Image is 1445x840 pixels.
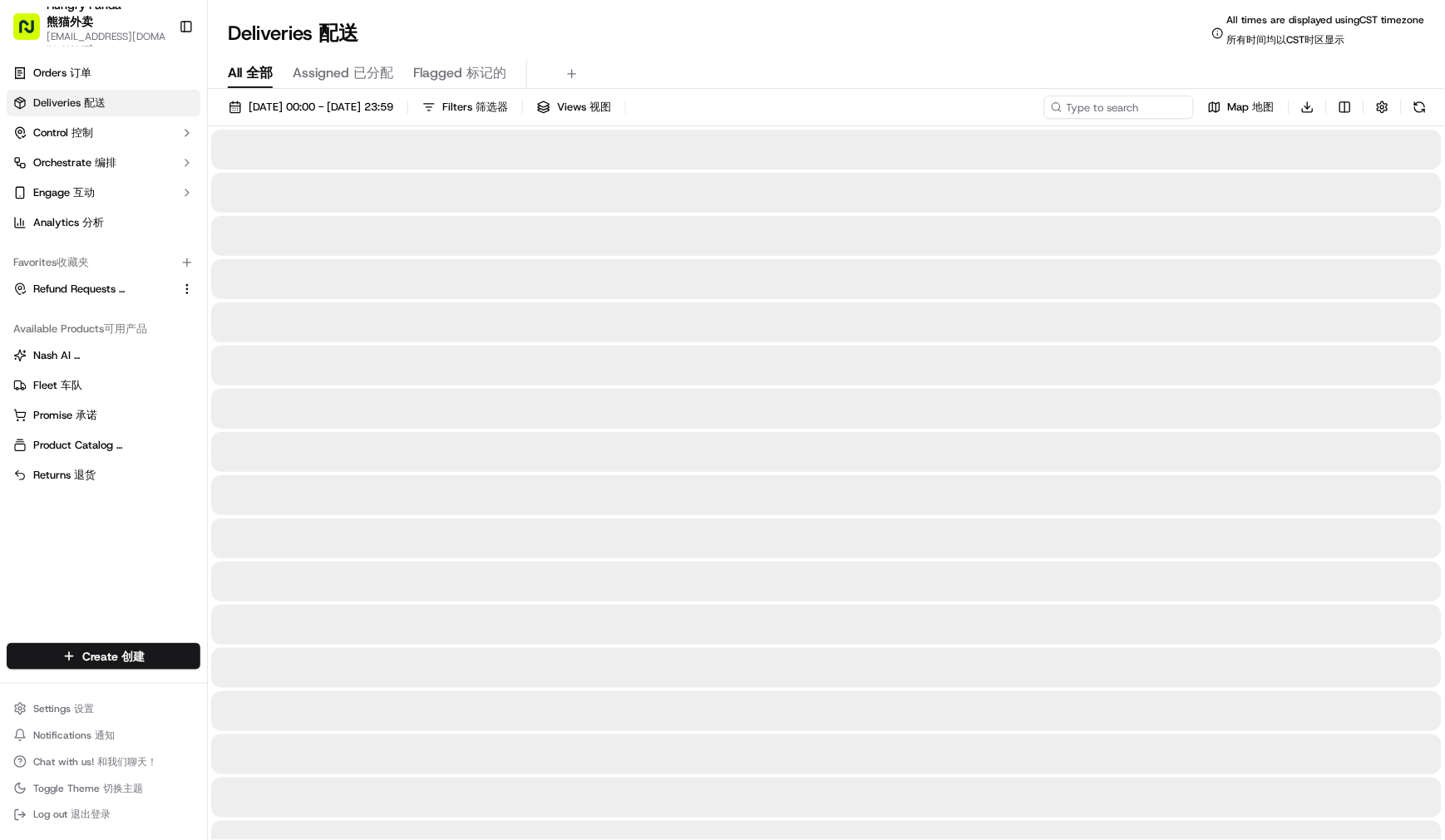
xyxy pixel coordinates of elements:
[476,100,508,114] span: 筛选器
[74,468,96,482] span: 退货
[13,348,194,363] a: Nash AI 纳什人工智能
[75,175,229,189] div: We're available if you need us!
[283,164,303,184] button: Start new chat
[353,64,393,81] span: 已分配
[95,155,116,169] span: 编排
[17,287,43,313] img: Asif Zaman Khan
[74,702,94,715] span: 设置
[7,643,200,670] button: Create 创建
[7,249,200,276] div: Favorites
[7,803,200,827] button: Log out 退出登录
[157,371,267,388] span: API Documentation
[138,302,144,316] span: •
[1227,33,1345,47] span: 所有时间均以CST时区显示
[1201,96,1282,119] button: Map 地图
[246,64,273,81] span: 全部
[165,412,201,425] span: Pylon
[258,213,303,233] button: See all
[228,20,358,47] h1: Deliveries
[104,322,147,336] span: 可用产品
[43,107,299,125] input: Got a question? Start typing here...
[82,215,104,229] span: 分析
[33,155,116,170] span: Orchestrate
[7,724,200,747] button: Notifications 通知
[141,373,154,386] div: 💻
[33,185,95,200] span: Engage
[74,348,139,362] span: 纳什人工智能
[7,777,200,800] button: Toggle Theme 切换主题
[7,179,200,206] button: Engage 互动
[415,96,515,119] button: Filters 筛选器
[121,649,145,664] span: 创建
[466,64,506,81] span: 标记的
[413,63,506,83] span: Flagged
[13,438,194,453] a: Product Catalog 产品目录
[7,209,200,236] a: Analytics 分析
[61,378,82,392] span: 车队
[35,159,65,189] img: 8016278978528_b943e370aa5ada12b00a_72.png
[7,150,200,176] button: Orchestrate 编排
[55,258,61,271] span: •
[1253,100,1275,114] span: 地图
[64,258,111,271] span: 11:51 AM
[76,408,97,422] span: 承诺
[318,20,358,47] span: 配送
[17,373,30,386] div: 📗
[13,378,194,393] a: Fleet 车队
[1228,100,1275,115] span: Map
[70,66,91,80] span: 订单
[33,755,157,769] span: Chat with us!
[82,648,145,665] span: Create
[221,96,401,119] button: [DATE] 00:00 - [DATE] 23:59
[1408,96,1432,119] button: Refresh
[103,782,143,795] span: 切换主题
[7,7,172,47] button: Hungry Panda 熊猫外卖[EMAIL_ADDRESS][DOMAIN_NAME]
[7,276,200,302] button: Refund Requests 退款请求
[7,60,200,86] a: Orders 订单
[84,96,106,110] span: 配送
[95,729,115,742] span: 通知
[33,348,138,363] span: Nash AI
[589,100,611,114] span: 视图
[33,378,82,393] span: Fleet
[33,438,138,453] span: Product Catalog
[442,100,508,115] span: Filters
[75,159,273,175] div: Start new chat
[530,96,619,119] button: Views 视图
[17,159,47,189] img: 1736555255976-a54dd68f-1ca7-489b-9aae-adbdc363a1c4
[33,729,115,742] span: Notifications
[293,63,393,83] span: Assigned
[117,411,201,425] a: Powered byPylon
[47,14,93,29] span: 熊猫外卖
[33,702,94,715] span: Settings
[134,365,274,395] a: 💻API Documentation
[33,371,127,388] span: Knowledge Base
[47,30,165,56] button: [EMAIL_ADDRESS][DOMAIN_NAME]
[33,96,106,111] span: Deliveries
[1227,13,1425,53] span: All times are displayed using CST timezone
[33,468,96,483] span: Returns
[7,750,200,774] button: Chat with us! 和我们聊天！
[17,17,50,50] img: Nash
[97,755,157,769] span: 和我们聊天！
[33,282,138,297] span: Refund Requests
[13,468,194,483] a: Returns 退货
[33,215,104,230] span: Analytics
[33,303,47,317] img: 1736555255976-a54dd68f-1ca7-489b-9aae-adbdc363a1c4
[13,408,194,423] a: Promise 承诺
[7,372,200,399] button: Fleet 车队
[557,100,611,115] span: Views
[73,185,95,199] span: 互动
[7,90,200,116] a: Deliveries 配送
[33,808,111,822] span: Log out
[52,302,135,316] span: [PERSON_NAME]
[33,782,143,795] span: Toggle Theme
[33,408,97,423] span: Promise
[1044,96,1194,119] input: Type to search
[33,125,93,140] span: Control
[7,432,200,459] button: Product Catalog 产品目录
[147,302,186,316] span: 8月27日
[7,697,200,720] button: Settings 设置
[72,125,93,140] span: 控制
